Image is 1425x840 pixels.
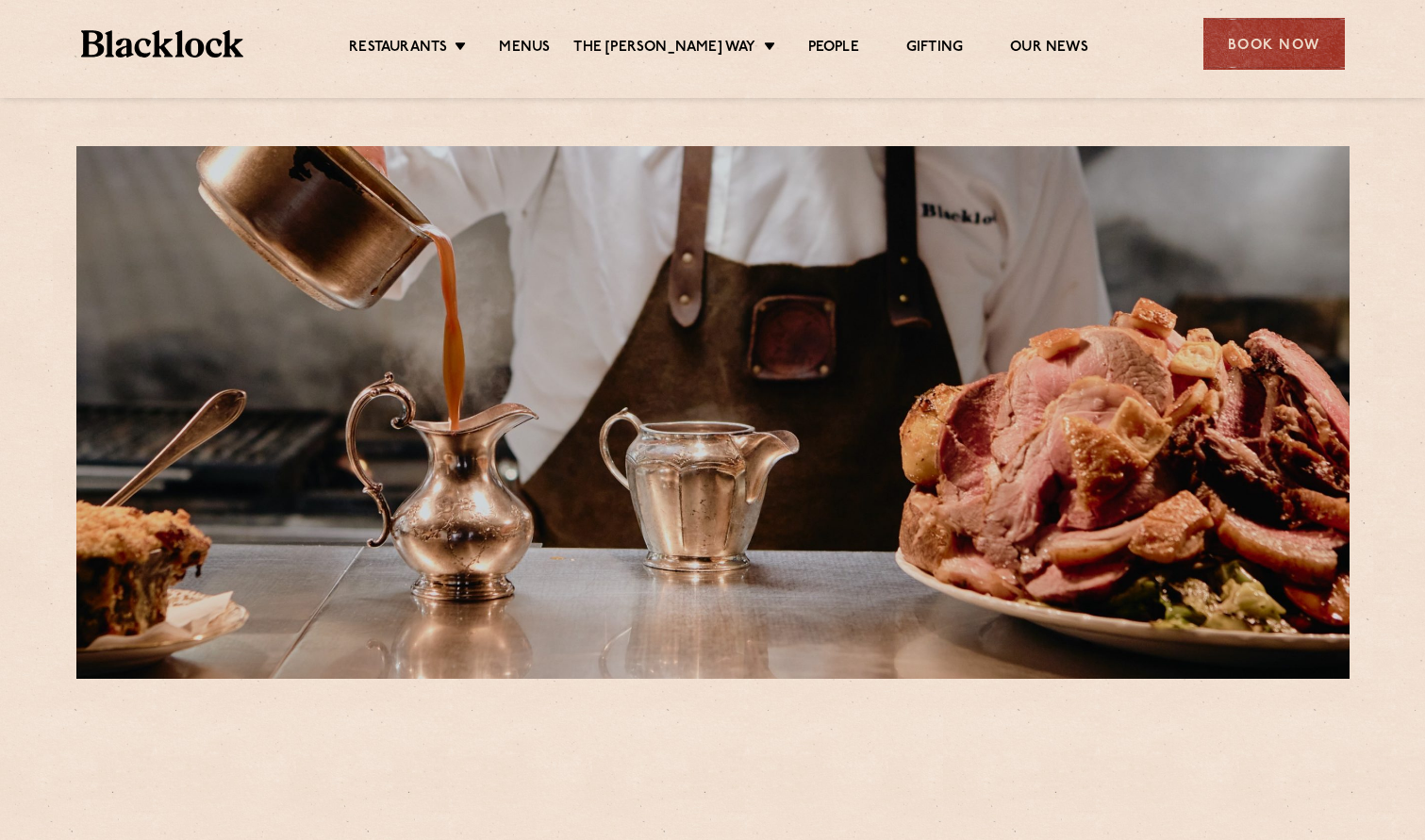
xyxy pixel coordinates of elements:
[499,39,550,59] a: Menus
[1203,18,1345,70] div: Book Now
[906,39,963,59] a: Gifting
[349,39,447,59] a: Restaurants
[808,39,859,59] a: People
[573,39,755,59] a: The [PERSON_NAME] Way
[81,30,244,58] img: BL_Textured_Logo-footer-cropped.svg
[1010,39,1088,59] a: Our News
